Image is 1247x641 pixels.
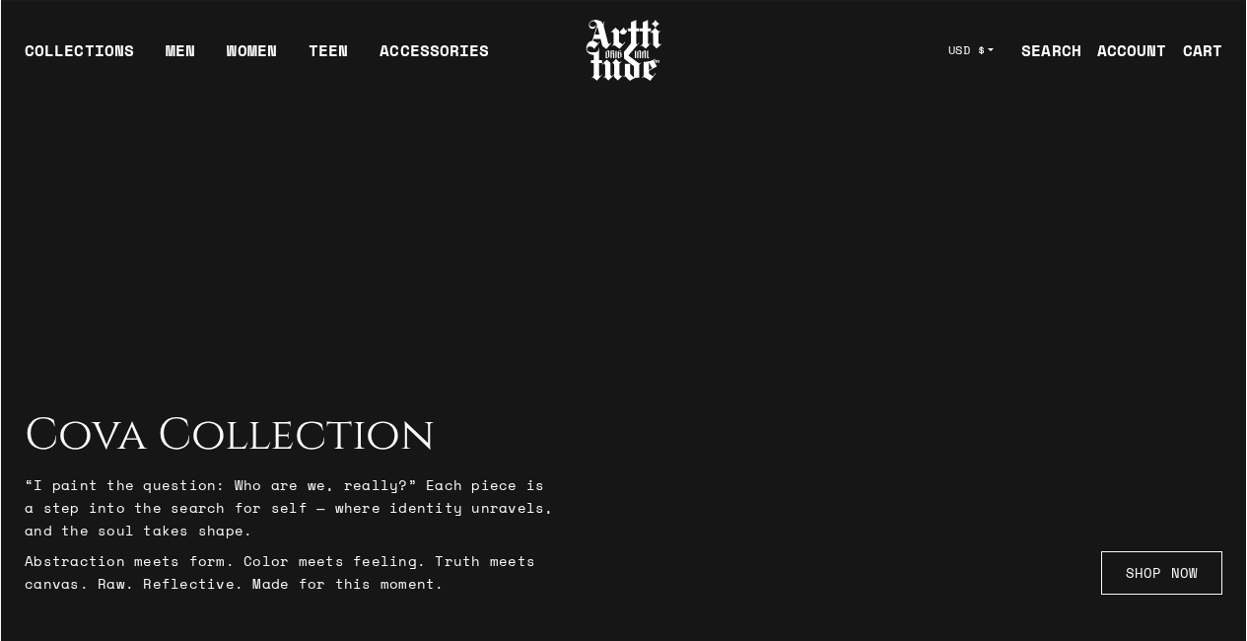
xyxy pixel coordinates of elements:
img: Arttitude [585,17,663,84]
a: WOMEN [227,38,277,78]
a: TEEN [309,38,348,78]
div: ACCESSORIES [380,38,489,78]
a: SHOP NOW [1101,551,1222,595]
div: COLLECTIONS [25,38,134,78]
a: Open cart [1167,31,1222,70]
a: MEN [166,38,195,78]
h2: Cova Collection [25,410,557,462]
a: ACCOUNT [1081,31,1167,70]
p: “I paint the question: Who are we, really?” Each piece is a step into the search for self — where... [25,473,557,541]
span: USD $ [948,42,986,58]
button: USD $ [936,29,1006,72]
ul: Main navigation [9,38,505,78]
p: Abstraction meets form. Color meets feeling. Truth meets canvas. Raw. Reflective. Made for this m... [25,549,557,595]
div: CART [1183,38,1222,62]
a: SEARCH [1005,31,1081,70]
